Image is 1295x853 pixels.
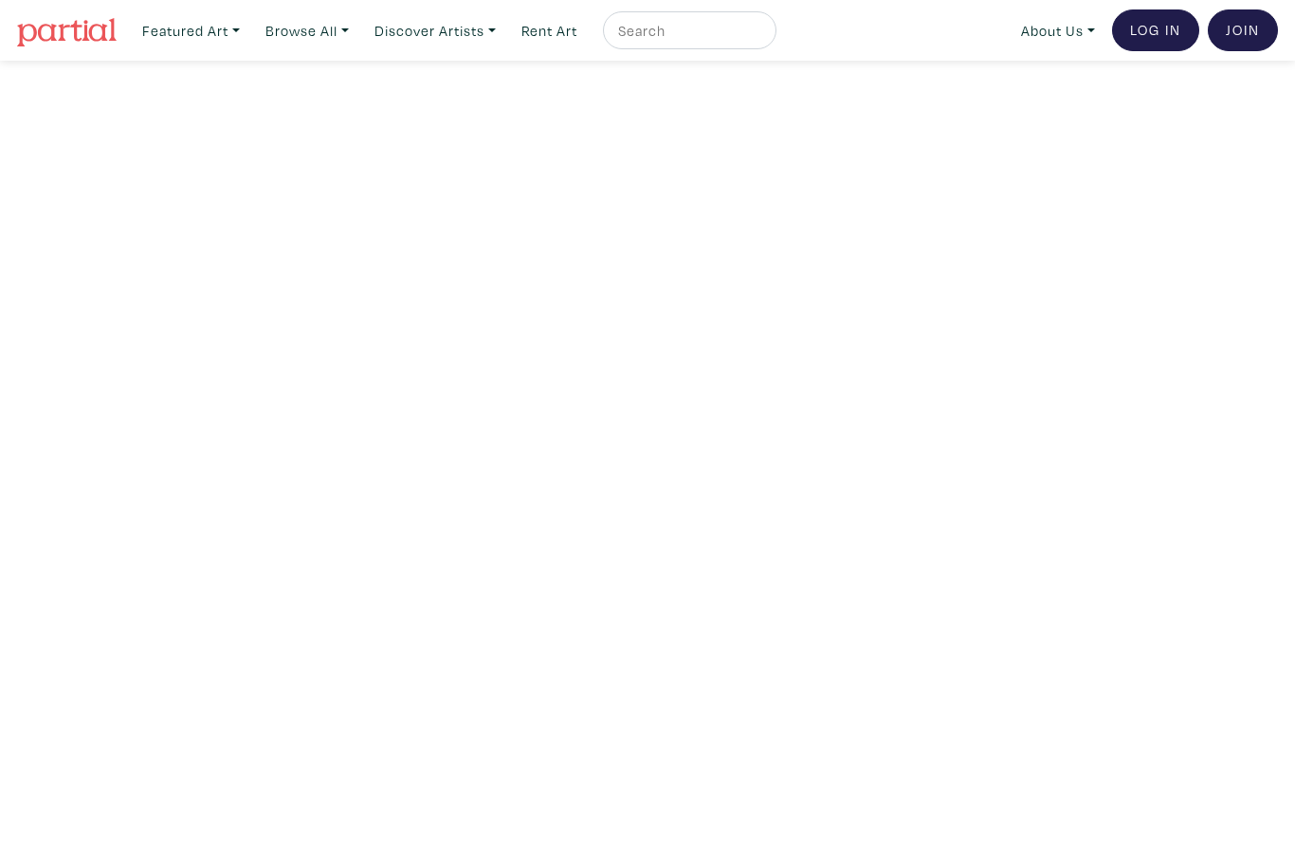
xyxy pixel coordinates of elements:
a: Join [1208,9,1278,51]
a: Rent Art [513,11,586,50]
a: Log In [1112,9,1199,51]
a: Discover Artists [366,11,504,50]
input: Search [616,19,758,43]
a: Featured Art [134,11,248,50]
a: Browse All [257,11,357,50]
a: About Us [1012,11,1103,50]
